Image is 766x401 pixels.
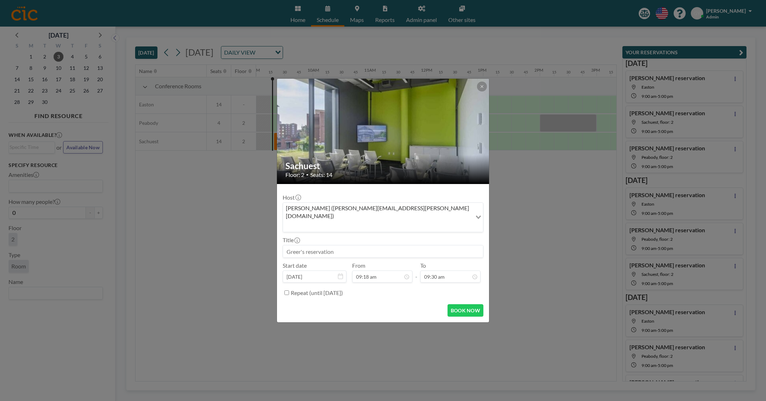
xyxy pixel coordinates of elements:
h2: Sachuest [285,161,481,171]
span: - [415,264,417,280]
label: To [420,262,426,269]
label: Repeat (until [DATE]) [291,289,343,296]
label: From [352,262,365,269]
div: Search for option [283,203,483,232]
input: Greer's reservation [283,245,483,257]
span: Floor: 2 [285,171,304,178]
input: Search for option [284,221,471,230]
span: • [306,172,309,177]
img: 537.jpg [277,60,490,202]
label: Host [283,194,300,201]
button: BOOK NOW [448,304,483,317]
span: [PERSON_NAME] ([PERSON_NAME][EMAIL_ADDRESS][PERSON_NAME][DOMAIN_NAME]) [284,204,471,220]
label: Title [283,236,299,244]
label: Start date [283,262,307,269]
span: Seats: 14 [310,171,332,178]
